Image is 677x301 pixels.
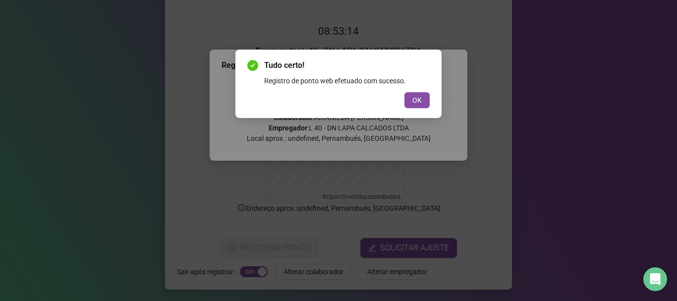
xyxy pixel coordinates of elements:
button: OK [404,92,430,108]
span: check-circle [247,60,258,71]
span: Tudo certo! [264,60,430,71]
div: Open Intercom Messenger [643,267,667,291]
div: Registro de ponto web efetuado com sucesso. [264,75,430,86]
span: OK [412,95,422,106]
